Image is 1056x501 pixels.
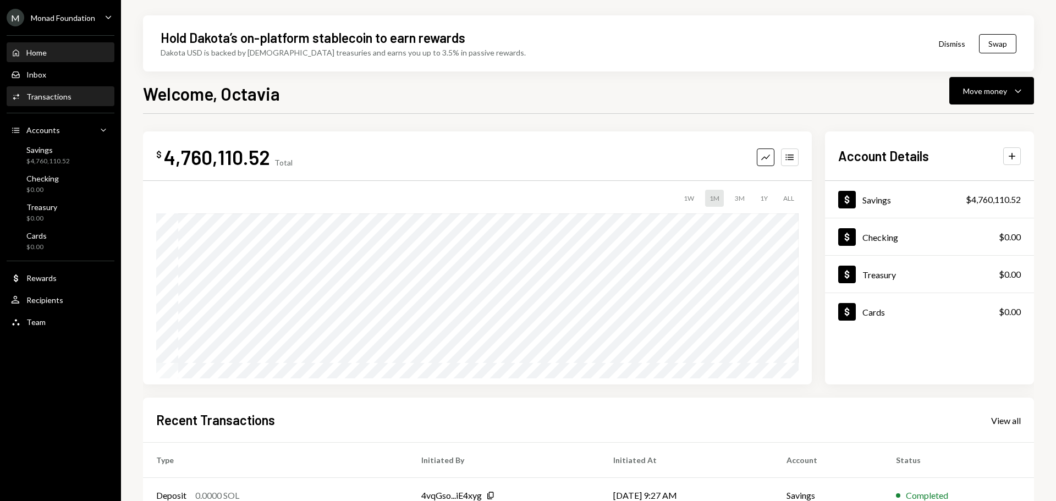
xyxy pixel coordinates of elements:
[979,34,1016,53] button: Swap
[862,232,898,243] div: Checking
[925,31,979,57] button: Dismiss
[949,77,1034,104] button: Move money
[26,48,47,57] div: Home
[773,443,883,478] th: Account
[161,47,526,58] div: Dakota USD is backed by [DEMOGRAPHIC_DATA] treasuries and earns you up to 3.5% in passive rewards.
[999,305,1021,318] div: $0.00
[7,290,114,310] a: Recipients
[7,268,114,288] a: Rewards
[143,82,280,104] h1: Welcome, Octavia
[143,443,408,478] th: Type
[756,190,772,207] div: 1Y
[26,70,46,79] div: Inbox
[862,307,885,317] div: Cards
[600,443,773,478] th: Initiated At
[26,185,59,195] div: $0.00
[26,273,57,283] div: Rewards
[26,295,63,305] div: Recipients
[966,193,1021,206] div: $4,760,110.52
[679,190,698,207] div: 1W
[7,86,114,106] a: Transactions
[779,190,799,207] div: ALL
[26,202,57,212] div: Treasury
[26,145,70,155] div: Savings
[999,268,1021,281] div: $0.00
[156,411,275,429] h2: Recent Transactions
[26,92,71,101] div: Transactions
[26,157,70,166] div: $4,760,110.52
[7,120,114,140] a: Accounts
[408,443,600,478] th: Initiated By
[7,142,114,168] a: Savings$4,760,110.52
[838,147,929,165] h2: Account Details
[862,269,896,280] div: Treasury
[26,243,47,252] div: $0.00
[31,13,95,23] div: Monad Foundation
[825,293,1034,330] a: Cards$0.00
[26,317,46,327] div: Team
[26,125,60,135] div: Accounts
[161,29,465,47] div: Hold Dakota’s on-platform stablecoin to earn rewards
[883,443,1034,478] th: Status
[7,64,114,84] a: Inbox
[705,190,724,207] div: 1M
[991,414,1021,426] a: View all
[999,230,1021,244] div: $0.00
[164,145,270,169] div: 4,760,110.52
[963,85,1007,97] div: Move money
[7,199,114,225] a: Treasury$0.00
[825,256,1034,293] a: Treasury$0.00
[862,195,891,205] div: Savings
[7,42,114,62] a: Home
[26,231,47,240] div: Cards
[156,149,162,160] div: $
[7,9,24,26] div: M
[7,228,114,254] a: Cards$0.00
[26,214,57,223] div: $0.00
[26,174,59,183] div: Checking
[7,170,114,197] a: Checking$0.00
[274,158,293,167] div: Total
[825,181,1034,218] a: Savings$4,760,110.52
[730,190,749,207] div: 3M
[825,218,1034,255] a: Checking$0.00
[7,312,114,332] a: Team
[991,415,1021,426] div: View all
